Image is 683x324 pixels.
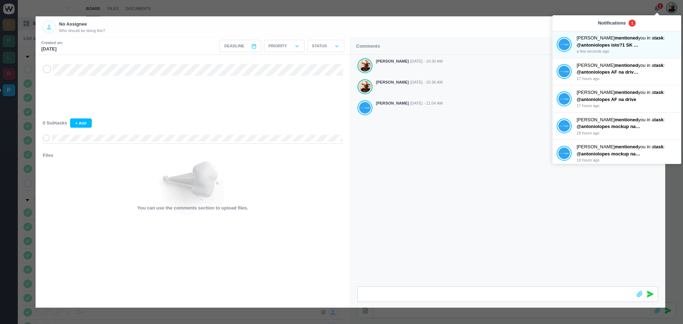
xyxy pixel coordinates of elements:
[224,43,244,49] span: Deadline
[654,90,663,95] strong: task
[59,28,105,34] span: Who should be doing this?
[577,143,677,150] p: [PERSON_NAME] you in a :
[59,21,105,28] p: No Assignee
[312,43,327,49] p: Status
[577,124,648,129] span: @antoniolopes mockup na drive
[577,62,677,69] p: [PERSON_NAME] you in a :
[558,65,570,78] img: João Tosta
[598,20,626,27] p: Notifications
[269,43,287,49] p: Priority
[577,34,677,42] p: [PERSON_NAME] you in a :
[654,117,663,122] strong: task
[557,116,677,136] a: João Tosta [PERSON_NAME]mentionedyou in atask: @antoniolopes mockup na drive 18 hours ago
[615,117,638,122] strong: mentioned
[577,103,677,109] p: 17 hours ago
[577,130,677,136] p: 18 hours ago
[615,144,638,149] strong: mentioned
[615,35,638,41] strong: mentioned
[558,120,570,132] img: João Tosta
[615,90,638,95] strong: mentioned
[654,144,663,149] strong: task
[557,62,677,82] a: João Tosta [PERSON_NAME]mentionedyou in atask: @antoniolopes AF na drive enviar tambem imagens ut...
[356,43,380,50] p: Comments
[615,63,638,68] strong: mentioned
[558,147,570,159] img: João Tosta
[577,48,677,54] p: a few seconds ago
[577,89,677,96] p: [PERSON_NAME] you in a :
[557,89,677,109] a: João Tosta [PERSON_NAME]mentionedyou in atask: @antoniolopes AF na drive 17 hours ago
[654,63,663,68] strong: task
[577,151,648,156] span: @antoniolopes mockup na drive
[577,76,677,82] p: 17 hours ago
[41,40,63,46] small: Created on:
[654,35,663,41] strong: task
[577,97,636,102] span: @antoniolopes AF na drive
[558,93,570,105] img: João Tosta
[577,116,677,123] p: [PERSON_NAME] you in a :
[41,46,63,53] p: [DATE]
[558,38,570,51] img: João Tosta
[629,20,636,27] span: 1
[557,34,677,54] a: João Tosta [PERSON_NAME]mentionedyou in atask: @antoniolopes isto?1 SK A5 preto liso com logo a b...
[557,143,677,163] a: João Tosta [PERSON_NAME]mentionedyou in atask: @antoniolopes mockup na drive 19 hours ago
[577,157,677,163] p: 19 hours ago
